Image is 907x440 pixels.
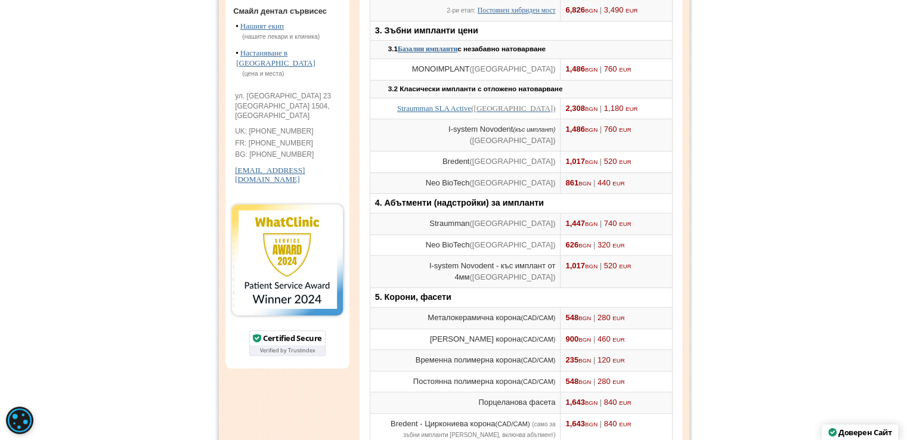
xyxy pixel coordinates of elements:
span: BGN [578,242,591,249]
h2: 5. Корони, фасети [375,293,668,302]
span: | [593,355,595,364]
span: BGN [578,336,591,343]
span: | [593,334,595,343]
li: BG: [PHONE_NUMBER] [235,150,340,162]
img: Smile Dental Services [229,202,346,318]
span: 840 [604,398,617,407]
div: Verified by Trustindex [250,345,325,355]
span: EUR [612,180,625,187]
a: Базални импланти [398,45,457,53]
span: 280 [598,377,611,386]
span: (CAD/CAM) [521,314,555,321]
span: ([GEOGRAPHIC_DATA]) [469,178,555,187]
span: 520 [604,261,617,270]
span: 280 [598,313,611,322]
img: dot.gif [236,52,238,55]
span: | [600,398,602,407]
span: 1,017 [565,157,631,166]
span: 548 [565,377,624,386]
td: [PERSON_NAME] корона [370,329,561,350]
span: 2-ри етап: [447,7,475,14]
td: Постоянна полимерна корона [370,371,561,392]
span: ([GEOGRAPHIC_DATA]) [469,272,555,281]
span: EUR [612,315,625,321]
span: 6,826 [565,5,637,14]
span: EUR [619,399,632,406]
span: BGN [578,180,591,187]
a: Нашият екип [240,21,284,30]
span: 1,643 [565,419,631,428]
span: | [600,219,602,228]
td: Металокерамична корона [370,308,561,329]
span: (нашите лекари и клиника) [236,33,320,40]
span: EUR [612,336,625,343]
span: BGN [585,106,598,112]
td: Straumman [370,213,561,235]
span: | [600,419,602,428]
span: ([GEOGRAPHIC_DATA]) [469,157,555,166]
td: Neo BioTech [370,234,561,256]
td: Порцеланова фасета [370,392,561,414]
span: 460 [598,334,611,343]
span: (CAD/CAM) [495,420,530,427]
a: Straumman SLA Active([GEOGRAPHIC_DATA]) [397,104,555,113]
td: I-system Novodent [370,119,561,151]
span: EUR [619,421,632,427]
span: | [593,377,595,386]
span: ([GEOGRAPHIC_DATA]) [469,219,555,228]
span: BGN [585,221,598,227]
td: Bredent [370,151,561,173]
span: BGN [585,7,598,14]
span: | [600,125,602,134]
span: 2,308 [565,104,637,113]
span: 900 [565,334,624,343]
span: (цена и места) [236,70,284,77]
span: BGN [585,66,598,73]
span: EUR [612,357,625,364]
span: BGN [578,379,591,385]
span: 548 [565,313,624,322]
span: 235 [565,355,624,364]
span: 626 [565,240,624,249]
h2: 3. Зъбни импланти цени [375,26,668,36]
span: 760 [604,64,617,73]
b: Смайл дентал сървисес [233,7,327,16]
span: ([GEOGRAPHIC_DATA]) [469,136,555,145]
span: (къс имплант) [513,126,555,133]
span: (CAD/CAM) [521,378,555,385]
h2: 4. Абътменти (надстройки) за импланти [375,199,668,208]
span: | [600,157,602,166]
span: 1,447 [565,219,631,228]
h3: 3.1 с незабавно натоварване [388,45,668,54]
span: ([GEOGRAPHIC_DATA]) [471,104,555,113]
span: | [600,5,602,14]
span: BGN [585,399,598,406]
span: BGN [585,263,598,269]
span: EUR [612,242,625,249]
span: EUR [626,106,638,112]
span: 760 [604,125,617,134]
td: MONOIMPLANT [370,59,561,80]
span: BGN [585,421,598,427]
li: UK: [PHONE_NUMBER] [235,127,340,138]
span: | [593,178,595,187]
span: 320 [598,240,611,249]
span: 1,486 [565,64,631,73]
span: | [600,104,602,113]
span: 440 [598,178,611,187]
span: BGN [578,315,591,321]
span: BGN [585,159,598,165]
span: 3,490 [604,5,624,14]
span: EUR [626,7,638,14]
div: Certified Secure [263,334,322,342]
span: 840 [604,419,617,428]
a: Настаняване в [GEOGRAPHIC_DATA] [236,48,315,67]
td: Временна полимерна корона [370,350,561,371]
span: | [593,240,595,249]
span: 1,017 [565,261,631,270]
td: I-system Novodent - къс имплант от 4мм [370,256,561,288]
span: EUR [619,263,632,269]
li: ул. [GEOGRAPHIC_DATA] 23 [GEOGRAPHIC_DATA] 1504, [GEOGRAPHIC_DATA] [235,91,340,121]
span: | [593,313,595,322]
span: (CAD/CAM) [521,357,555,364]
